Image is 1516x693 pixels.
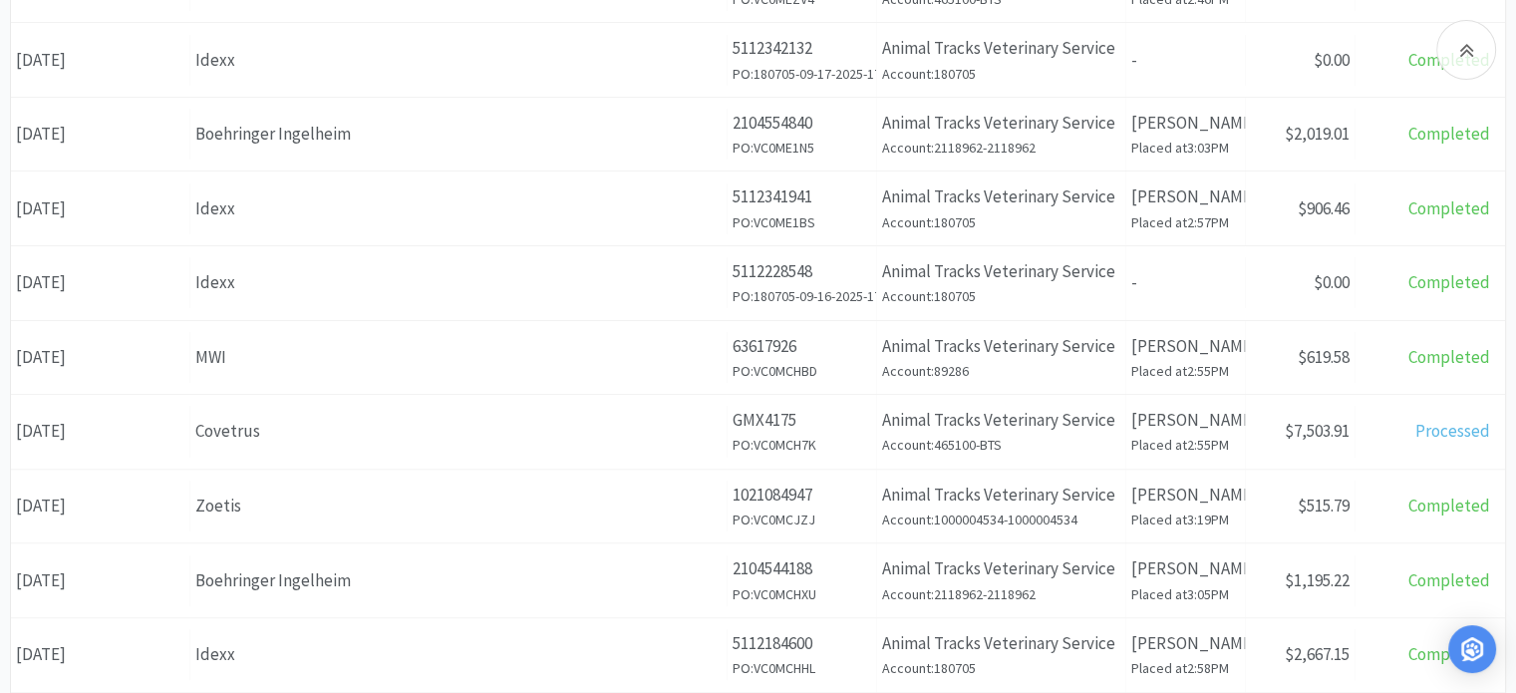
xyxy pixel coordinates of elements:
div: Boehringer Ingelheim [195,121,722,148]
span: Completed [1408,49,1490,71]
p: 2104544188 [733,555,871,582]
h6: Placed at 3:03PM [1131,137,1240,159]
p: Animal Tracks Veterinary Service [882,333,1120,360]
div: [DATE] [11,481,190,531]
p: Animal Tracks Veterinary Service [882,35,1120,62]
h6: Account: 2118962-2118962 [882,583,1120,605]
p: Animal Tracks Veterinary Service [882,258,1120,285]
div: Covetrus [195,418,722,445]
div: Zoetis [195,493,722,520]
span: Completed [1408,569,1490,591]
p: Animal Tracks Veterinary Service [882,482,1120,509]
h6: PO: 180705-09-17-2025-1758140262614 [733,63,871,85]
p: [PERSON_NAME] [1131,333,1240,360]
p: 5112228548 [733,258,871,285]
span: Processed [1415,420,1490,442]
p: - [1131,47,1240,74]
div: [DATE] [11,629,190,680]
div: Idexx [195,641,722,668]
span: Completed [1408,643,1490,665]
div: Idexx [195,195,722,222]
div: Idexx [195,269,722,296]
p: - [1131,269,1240,296]
span: $0.00 [1314,271,1350,293]
h6: Account: 180705 [882,285,1120,307]
p: Animal Tracks Veterinary Service [882,630,1120,657]
p: Animal Tracks Veterinary Service [882,555,1120,582]
h6: PO: VC0MCHXU [733,583,871,605]
p: [PERSON_NAME] [1131,482,1240,509]
h6: Placed at 3:05PM [1131,583,1240,605]
div: MWI [195,344,722,371]
span: $515.79 [1298,495,1350,517]
p: 63617926 [733,333,871,360]
span: $1,195.22 [1285,569,1350,591]
h6: PO: 180705-09-16-2025-1758030594695 [733,285,871,307]
h6: Account: 465100-BTS [882,434,1120,456]
h6: Account: 180705 [882,211,1120,233]
span: $7,503.91 [1285,420,1350,442]
span: $619.58 [1298,346,1350,368]
h6: Account: 2118962-2118962 [882,137,1120,159]
h6: PO: VC0ME1BS [733,211,871,233]
p: 5112342132 [733,35,871,62]
h6: Account: 89286 [882,360,1120,382]
p: Animal Tracks Veterinary Service [882,110,1120,137]
h6: PO: VC0MCHBD [733,360,871,382]
h6: PO: VC0MCJZJ [733,509,871,530]
div: Boehringer Ingelheim [195,567,722,594]
span: $0.00 [1314,49,1350,71]
span: $2,019.01 [1285,123,1350,145]
p: [PERSON_NAME] [1131,183,1240,210]
div: [DATE] [11,183,190,234]
h6: Placed at 2:57PM [1131,211,1240,233]
span: Completed [1408,346,1490,368]
div: Idexx [195,47,722,74]
span: Completed [1408,197,1490,219]
div: [DATE] [11,109,190,160]
span: Completed [1408,271,1490,293]
div: [DATE] [11,35,190,86]
p: 1021084947 [733,482,871,509]
span: Completed [1408,123,1490,145]
p: 5112184600 [733,630,871,657]
h6: Placed at 2:58PM [1131,657,1240,679]
span: $906.46 [1298,197,1350,219]
div: [DATE] [11,406,190,457]
p: Animal Tracks Veterinary Service [882,183,1120,210]
h6: Account: 1000004534-1000004534 [882,509,1120,530]
span: Completed [1408,495,1490,517]
span: $2,667.15 [1285,643,1350,665]
div: [DATE] [11,257,190,308]
p: [PERSON_NAME] [1131,110,1240,137]
h6: Placed at 3:19PM [1131,509,1240,530]
h6: PO: VC0MCHHL [733,657,871,679]
h6: Account: 180705 [882,63,1120,85]
p: [PERSON_NAME] [1131,407,1240,434]
p: GMX4175 [733,407,871,434]
div: [DATE] [11,555,190,606]
h6: Placed at 2:55PM [1131,434,1240,456]
p: [PERSON_NAME] [1131,630,1240,657]
div: Open Intercom Messenger [1448,625,1496,673]
h6: PO: VC0MCH7K [733,434,871,456]
p: 5112341941 [733,183,871,210]
div: [DATE] [11,332,190,383]
h6: Account: 180705 [882,657,1120,679]
p: Animal Tracks Veterinary Service [882,407,1120,434]
h6: PO: VC0ME1N5 [733,137,871,159]
p: 2104554840 [733,110,871,137]
p: [PERSON_NAME] [1131,555,1240,582]
h6: Placed at 2:55PM [1131,360,1240,382]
